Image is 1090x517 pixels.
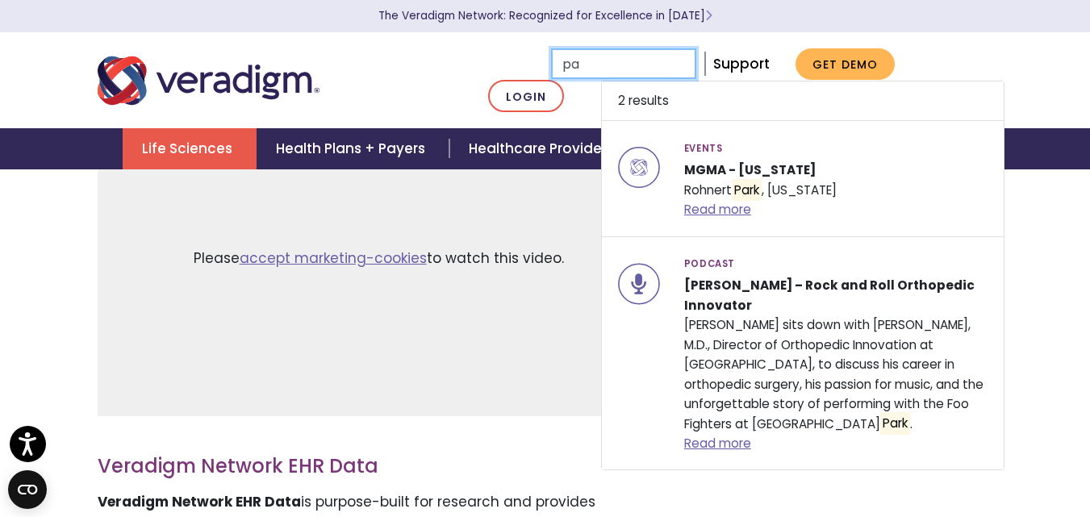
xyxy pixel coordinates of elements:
strong: Veradigm Network EHR Data [98,492,301,511]
a: The Veradigm Network: Recognized for Excellence in [DATE]Learn More [378,8,712,23]
a: Support [713,54,770,73]
div: Rohnert , [US_STATE] [672,137,1000,219]
a: Life Sciences [123,128,257,169]
span: Podcast [684,253,735,277]
img: icon-search-insights-podcasts.svg [618,253,659,314]
iframe: Drift Chat Widget [780,401,1071,498]
strong: [PERSON_NAME] – Rock and Roll Orthopedic Innovator [684,277,975,313]
img: icon-search-all.svg [618,137,659,198]
button: Open CMP widget [8,470,47,509]
div: [PERSON_NAME] sits down with [PERSON_NAME], M.D., Director of Orthopedic Innovation at [GEOGRAPHI... [672,253,1000,454]
img: Veradigm logo [98,54,319,107]
li: 2 results [601,81,1004,121]
input: Search [551,48,696,79]
a: Get Demo [796,48,895,80]
mark: Park [732,179,762,201]
a: Read more [684,201,751,218]
span: Learn More [705,8,712,23]
strong: MGMA - [US_STATE] [684,161,816,178]
h3: Veradigm Network EHR Data [98,455,660,478]
span: Events [684,137,722,161]
a: accept marketing-cookies [240,248,427,268]
span: Please to watch this video. [194,248,564,269]
a: Health Plans + Payers [257,128,449,169]
a: Read more [684,435,751,452]
a: Login [488,80,564,113]
a: Healthcare Providers [449,128,638,169]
